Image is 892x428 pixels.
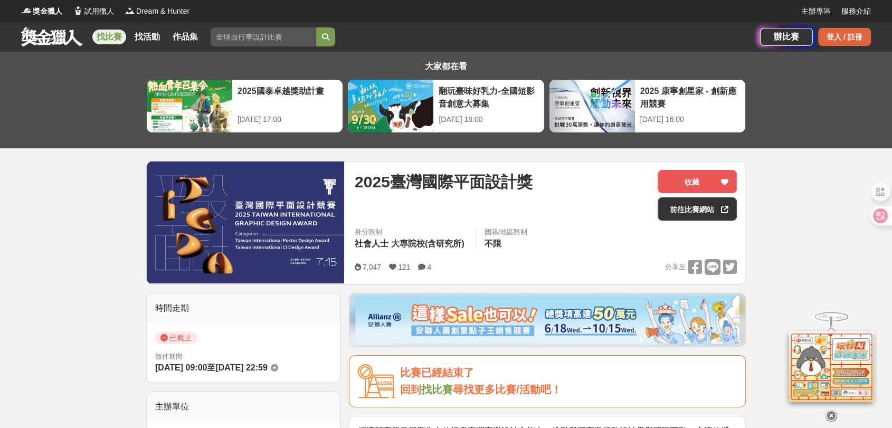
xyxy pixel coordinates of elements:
img: Logo [125,5,135,16]
a: 作品集 [168,30,202,44]
div: [DATE] 18:00 [439,114,538,125]
span: 2025臺灣國際平面設計獎 [355,170,533,194]
img: Logo [73,5,83,16]
span: 4 [427,263,431,271]
a: 2025 康寧創星家 - 創新應用競賽[DATE] 16:00 [549,79,746,133]
span: 尋找更多比賽/活動吧！ [453,384,562,395]
input: 全球自行車設計比賽 [211,27,316,46]
img: Icon [358,364,395,398]
a: Logo獎金獵人 [21,6,62,17]
span: Dream & Hunter [136,6,189,17]
div: 2025 康寧創星家 - 創新應用競賽 [640,85,740,109]
a: 辦比賽 [760,28,813,46]
a: Logo試用獵人 [73,6,114,17]
a: 前往比賽網站 [658,197,737,221]
a: 服務介紹 [841,6,871,17]
span: 大專院校(含研究所) [391,239,464,248]
span: 7,047 [363,263,381,271]
a: 翻玩臺味好乳力-全國短影音創意大募集[DATE] 18:00 [347,79,544,133]
a: 找比賽 [421,384,453,395]
img: Logo [21,5,32,16]
div: 身分限制 [355,227,467,237]
span: 121 [398,263,410,271]
a: 找活動 [130,30,164,44]
span: 不限 [485,239,501,248]
span: [DATE] 09:00 [155,363,207,372]
span: 社會人士 [355,239,388,248]
div: [DATE] 17:00 [238,114,337,125]
div: 時間走期 [147,293,340,323]
span: 至 [207,363,215,372]
span: 試用獵人 [84,6,114,17]
img: dcc59076-91c0-4acb-9c6b-a1d413182f46.png [355,296,739,344]
a: 找比賽 [92,30,126,44]
img: Cover Image [147,161,344,283]
span: 大家都在看 [422,62,470,71]
div: 國籍/地區限制 [485,227,528,237]
a: 2025國泰卓越獎助計畫[DATE] 17:00 [146,79,343,133]
div: 登入 / 註冊 [818,28,871,46]
a: LogoDream & Hunter [125,6,189,17]
span: 徵件期間 [155,353,183,360]
div: 翻玩臺味好乳力-全國短影音創意大募集 [439,85,538,109]
a: 主辦專區 [801,6,831,17]
div: 比賽已經結束了 [400,364,737,382]
div: [DATE] 16:00 [640,114,740,125]
span: 已截止 [155,331,197,344]
button: 收藏 [658,170,737,193]
div: 主辦單位 [147,392,340,422]
img: d2146d9a-e6f6-4337-9592-8cefde37ba6b.png [789,330,874,400]
span: 回到 [400,384,421,395]
span: 分享至 [665,259,686,275]
span: 獎金獵人 [33,6,62,17]
div: 2025國泰卓越獎助計畫 [238,85,337,109]
span: [DATE] 22:59 [215,363,267,372]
